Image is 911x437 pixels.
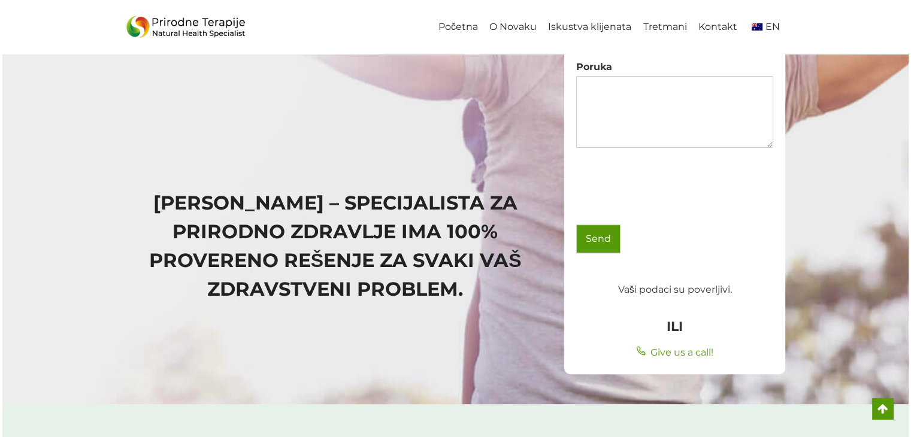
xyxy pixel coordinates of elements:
[432,14,483,41] a: Početna
[743,14,785,41] a: en_AUEN
[752,23,762,31] img: English
[432,14,785,41] nav: Primary Navigation
[872,398,893,419] a: Scroll to top
[484,14,543,41] a: O Novaku
[126,189,545,304] h2: [PERSON_NAME] – SPECIJALISTA ZA PRIRODNO ZDRAVLJE IMA 100% PROVERENO REŠENJE ZA SVAKI VAŠ ZDRAVST...
[564,282,786,298] p: Vaši podaci su poverljivi.
[637,14,692,41] a: Tretmani
[576,224,621,253] button: Send
[631,343,718,362] button: Give us a call!
[765,21,780,32] span: EN
[576,61,774,74] label: Poruka
[126,13,246,42] img: Prirodne_Terapije_Logo - Prirodne Terapije
[576,160,758,250] iframe: reCAPTCHA
[564,317,786,336] h4: ILI
[692,14,743,41] a: Kontakt
[650,347,713,358] span: Give us a call!
[543,14,637,41] a: Iskustva klijenata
